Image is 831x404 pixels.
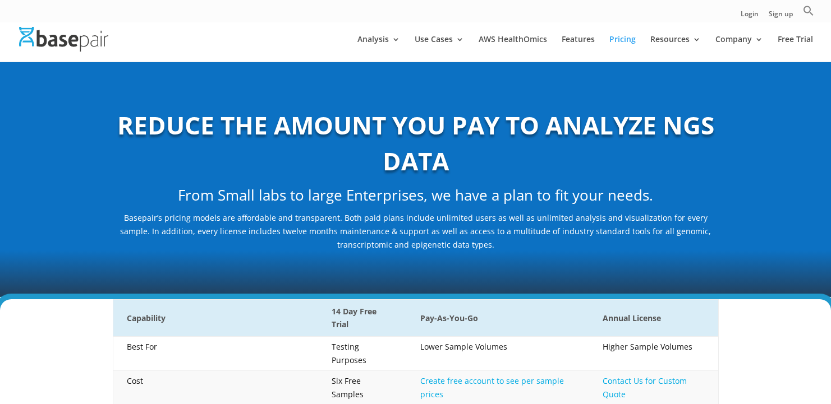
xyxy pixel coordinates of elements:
[113,185,719,212] h2: From Small labs to large Enterprises, we have a plan to fit your needs.
[318,299,407,337] th: 14 Day Free Trial
[715,35,763,62] a: Company
[778,35,813,62] a: Free Trial
[609,35,636,62] a: Pricing
[19,27,108,51] img: Basepair
[113,299,318,337] th: Capability
[603,375,687,400] a: Contact Us for Custom Quote
[650,35,701,62] a: Resources
[741,11,759,22] a: Login
[803,5,814,22] a: Search Icon Link
[769,11,793,22] a: Sign up
[420,375,564,400] a: Create free account to see per sample prices
[407,299,589,337] th: Pay-As-You-Go
[113,337,318,371] td: Best For
[415,35,464,62] a: Use Cases
[117,108,714,178] b: REDUCE THE AMOUNT YOU PAY TO ANALYZE NGS DATA
[407,337,589,371] td: Lower Sample Volumes
[562,35,595,62] a: Features
[479,35,547,62] a: AWS HealthOmics
[589,337,718,371] td: Higher Sample Volumes
[120,212,711,250] span: Basepair’s pricing models are affordable and transparent. Both paid plans include unlimited users...
[318,337,407,371] td: Testing Purposes
[803,5,814,16] svg: Search
[357,35,400,62] a: Analysis
[589,299,718,337] th: Annual License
